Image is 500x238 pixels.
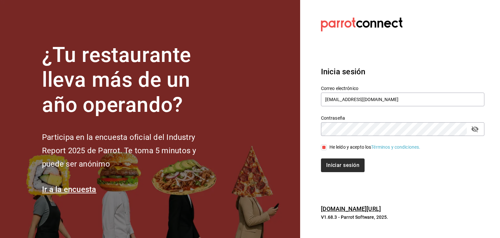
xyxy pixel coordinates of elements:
h2: Participa en la encuesta oficial del Industry Report 2025 de Parrot. Te toma 5 minutos y puede se... [42,131,218,171]
button: Iniciar sesión [321,158,365,172]
div: He leído y acepto los [329,144,421,151]
p: V1.68.3 - Parrot Software, 2025. [321,214,484,220]
button: passwordField [469,124,480,135]
a: [DOMAIN_NAME][URL] [321,205,381,212]
a: Términos y condiciones. [371,144,420,150]
h3: Inicia sesión [321,66,484,78]
label: Correo electrónico [321,86,484,90]
label: Contraseña [321,115,484,120]
a: Ir a la encuesta [42,185,96,194]
h1: ¿Tu restaurante lleva más de un año operando? [42,43,218,118]
input: Ingresa tu correo electrónico [321,93,484,106]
